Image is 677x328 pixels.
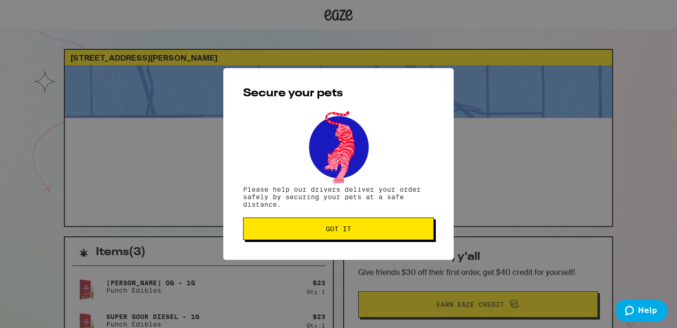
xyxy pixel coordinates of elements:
p: Please help our drivers deliver your order safely by securing your pets at a safe distance. [243,186,434,208]
img: pets [300,109,377,186]
span: Got it [326,226,351,232]
h2: Secure your pets [243,88,434,99]
iframe: Opens a widget where you can find more information [616,300,668,323]
button: Got it [243,218,434,240]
